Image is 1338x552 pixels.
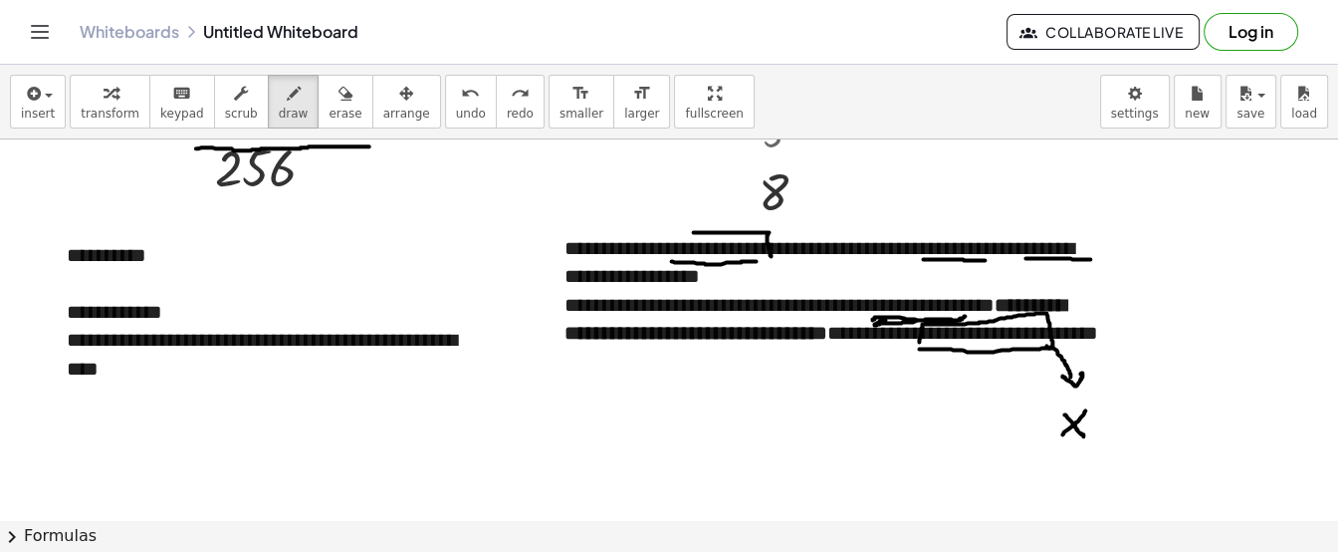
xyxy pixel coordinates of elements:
[685,107,743,121] span: fullscreen
[1174,75,1222,129] button: new
[496,75,545,129] button: redoredo
[172,82,191,106] i: keyboard
[549,75,614,129] button: format_sizesmaller
[268,75,320,129] button: draw
[1291,107,1317,121] span: load
[81,107,139,121] span: transform
[559,107,603,121] span: smaller
[445,75,497,129] button: undoundo
[214,75,269,129] button: scrub
[511,82,530,106] i: redo
[1280,75,1328,129] button: load
[632,82,651,106] i: format_size
[149,75,215,129] button: keyboardkeypad
[1185,107,1210,121] span: new
[80,22,179,42] a: Whiteboards
[1236,107,1264,121] span: save
[507,107,534,121] span: redo
[1023,23,1183,41] span: Collaborate Live
[318,75,372,129] button: erase
[1100,75,1170,129] button: settings
[329,107,361,121] span: erase
[383,107,430,121] span: arrange
[1006,14,1200,50] button: Collaborate Live
[1204,13,1298,51] button: Log in
[624,107,659,121] span: larger
[1111,107,1159,121] span: settings
[10,75,66,129] button: insert
[613,75,670,129] button: format_sizelarger
[372,75,441,129] button: arrange
[571,82,590,106] i: format_size
[24,16,56,48] button: Toggle navigation
[160,107,204,121] span: keypad
[225,107,258,121] span: scrub
[456,107,486,121] span: undo
[70,75,150,129] button: transform
[461,82,480,106] i: undo
[674,75,754,129] button: fullscreen
[279,107,309,121] span: draw
[1226,75,1276,129] button: save
[21,107,55,121] span: insert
